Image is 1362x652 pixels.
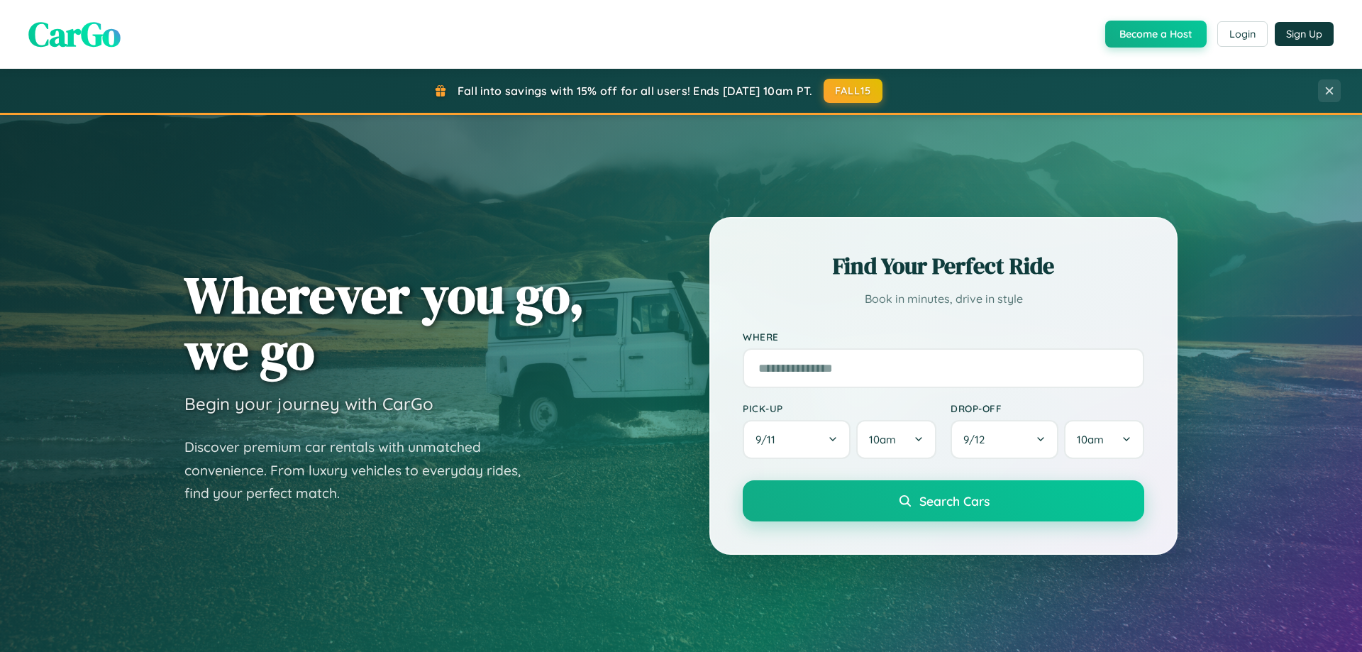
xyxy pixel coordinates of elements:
[743,289,1144,309] p: Book in minutes, drive in style
[856,420,936,459] button: 10am
[951,402,1144,414] label: Drop-off
[755,433,782,446] span: 9 / 11
[184,267,585,379] h1: Wherever you go, we go
[869,433,896,446] span: 10am
[1275,22,1334,46] button: Sign Up
[184,393,433,414] h3: Begin your journey with CarGo
[1064,420,1144,459] button: 10am
[743,331,1144,343] label: Where
[28,11,121,57] span: CarGo
[824,79,883,103] button: FALL15
[184,436,539,505] p: Discover premium car rentals with unmatched convenience. From luxury vehicles to everyday rides, ...
[458,84,813,98] span: Fall into savings with 15% off for all users! Ends [DATE] 10am PT.
[1077,433,1104,446] span: 10am
[743,250,1144,282] h2: Find Your Perfect Ride
[1105,21,1207,48] button: Become a Host
[1217,21,1268,47] button: Login
[919,493,990,509] span: Search Cars
[743,480,1144,521] button: Search Cars
[951,420,1058,459] button: 9/12
[743,420,851,459] button: 9/11
[963,433,992,446] span: 9 / 12
[743,402,936,414] label: Pick-up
